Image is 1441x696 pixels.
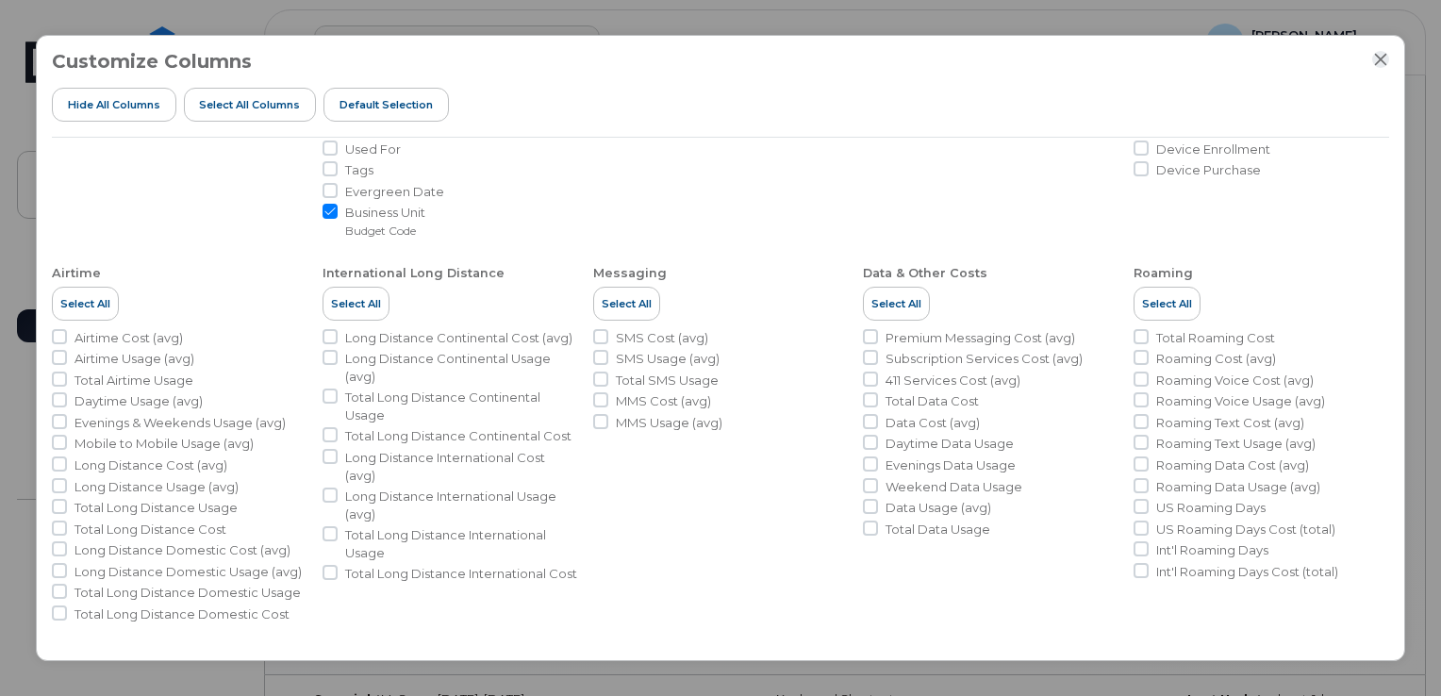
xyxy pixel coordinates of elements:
span: Total Data Cost [886,392,979,410]
button: Select All [863,287,930,321]
span: Total Long Distance International Cost [345,565,577,583]
span: Long Distance Continental Usage (avg) [345,350,578,385]
span: Airtime Cost (avg) [75,329,183,347]
span: US Roaming Days [1156,499,1266,517]
span: Roaming Text Usage (avg) [1156,435,1316,453]
span: Data Usage (avg) [886,499,991,517]
span: Int'l Roaming Days [1156,541,1268,559]
span: Total Long Distance Usage [75,499,238,517]
span: Long Distance Continental Cost (avg) [345,329,572,347]
div: International Long Distance [323,265,505,282]
button: Select All [1134,287,1201,321]
span: Default Selection [340,97,433,112]
div: Roaming [1134,265,1193,282]
span: SMS Usage (avg) [616,350,720,368]
button: Select All [593,287,660,321]
span: SMS Cost (avg) [616,329,708,347]
span: Total Long Distance International Usage [345,526,578,561]
span: Tags [345,161,373,179]
div: Messaging [593,265,667,282]
span: Roaming Data Usage (avg) [1156,478,1320,496]
span: Select All [602,296,652,311]
span: Total Long Distance Domestic Cost [75,605,290,623]
span: Select all Columns [199,97,300,112]
button: Select All [52,287,119,321]
span: Select All [331,296,381,311]
span: Long Distance Domestic Cost (avg) [75,541,290,559]
button: Select all Columns [184,88,317,122]
span: Total Long Distance Continental Usage [345,389,578,423]
button: Close [1372,51,1389,68]
span: Int'l Roaming Days Cost (total) [1156,563,1338,581]
span: Select All [1142,296,1192,311]
span: Long Distance Cost (avg) [75,456,227,474]
span: Roaming Cost (avg) [1156,350,1276,368]
button: Default Selection [323,88,449,122]
span: Premium Messaging Cost (avg) [886,329,1075,347]
span: Mobile to Mobile Usage (avg) [75,435,254,453]
h3: Customize Columns [52,51,252,72]
span: Total Long Distance Cost [75,521,226,539]
span: Weekend Data Usage [886,478,1022,496]
span: Total Data Usage [886,521,990,539]
span: Roaming Data Cost (avg) [1156,456,1309,474]
span: Daytime Usage (avg) [75,392,203,410]
span: Used For [345,141,401,158]
span: Device Enrollment [1156,141,1270,158]
span: Evenings & Weekends Usage (avg) [75,414,286,432]
div: Data & Other Costs [863,265,987,282]
span: 411 Services Cost (avg) [886,372,1020,389]
span: Evenings Data Usage [886,456,1016,474]
span: Long Distance International Usage (avg) [345,488,578,522]
span: Airtime Usage (avg) [75,350,194,368]
span: Data Cost (avg) [886,414,980,432]
div: Airtime [52,265,101,282]
span: MMS Usage (avg) [616,414,722,432]
span: Long Distance International Cost (avg) [345,449,578,484]
span: Hide All Columns [68,97,160,112]
span: US Roaming Days Cost (total) [1156,521,1335,539]
span: Total Long Distance Continental Cost [345,427,571,445]
span: Select All [60,296,110,311]
span: Subscription Services Cost (avg) [886,350,1083,368]
small: Budget Code [345,224,416,238]
span: Select All [871,296,921,311]
span: Long Distance Usage (avg) [75,478,239,496]
button: Select All [323,287,389,321]
button: Hide All Columns [52,88,176,122]
span: MMS Cost (avg) [616,392,711,410]
span: Total Airtime Usage [75,372,193,389]
span: Total Long Distance Domestic Usage [75,584,301,602]
span: Total Roaming Cost [1156,329,1275,347]
span: Roaming Voice Usage (avg) [1156,392,1325,410]
span: Roaming Text Cost (avg) [1156,414,1304,432]
span: Daytime Data Usage [886,435,1014,453]
span: Roaming Voice Cost (avg) [1156,372,1314,389]
span: Device Purchase [1156,161,1261,179]
span: Evergreen Date [345,183,444,201]
span: Business Unit [345,204,425,222]
span: Total SMS Usage [616,372,719,389]
span: Long Distance Domestic Usage (avg) [75,563,302,581]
